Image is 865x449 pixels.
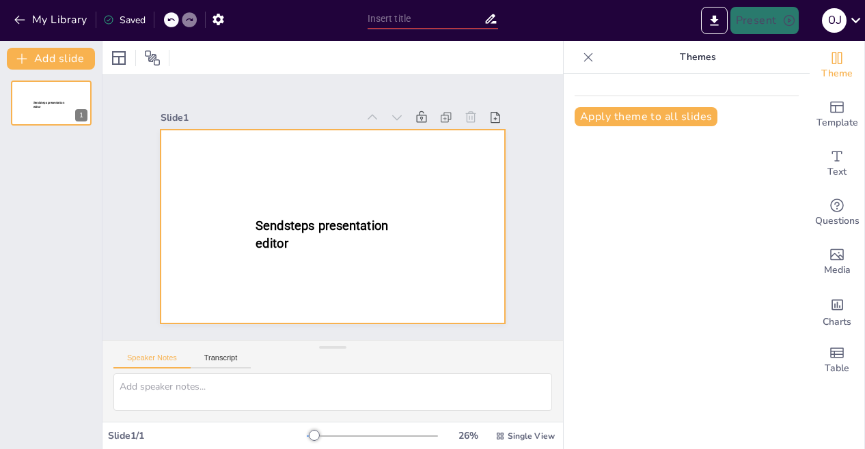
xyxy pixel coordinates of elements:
div: Slide 1 / 1 [108,429,307,442]
span: Media [824,263,851,278]
div: Add images, graphics, shapes or video [810,237,864,287]
button: Transcript [191,353,251,368]
div: Layout [108,47,130,69]
div: Add a table [810,336,864,385]
button: My Library [10,9,93,31]
button: Add slide [7,48,95,70]
input: Insert title [368,9,484,29]
div: Slide 1 [161,111,358,124]
div: 1 [75,109,87,121]
p: Themes [599,41,796,74]
div: Add text boxes [810,139,864,188]
button: Speaker Notes [113,353,191,368]
span: Position [144,50,161,66]
div: Add ready made slides [810,90,864,139]
button: Apply theme to all slides [575,107,717,126]
span: Sendsteps presentation editor [33,101,64,108]
span: Sendsteps presentation editor [256,218,388,250]
span: Theme [821,66,853,81]
span: Template [816,115,858,130]
div: Change the overall theme [810,41,864,90]
span: Table [825,361,849,376]
span: Text [827,164,847,179]
div: 26 % [452,429,484,442]
button: Export to PowerPoint [701,7,728,34]
div: Get real-time input from your audience [810,188,864,237]
div: Sendsteps presentation editor1 [11,81,92,126]
button: Present [730,7,799,34]
button: O J [822,7,847,34]
span: Questions [815,214,860,229]
div: O J [822,8,847,33]
div: Add charts and graphs [810,287,864,336]
div: Saved [103,14,146,27]
span: Single View [508,431,555,441]
span: Charts [823,315,851,330]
